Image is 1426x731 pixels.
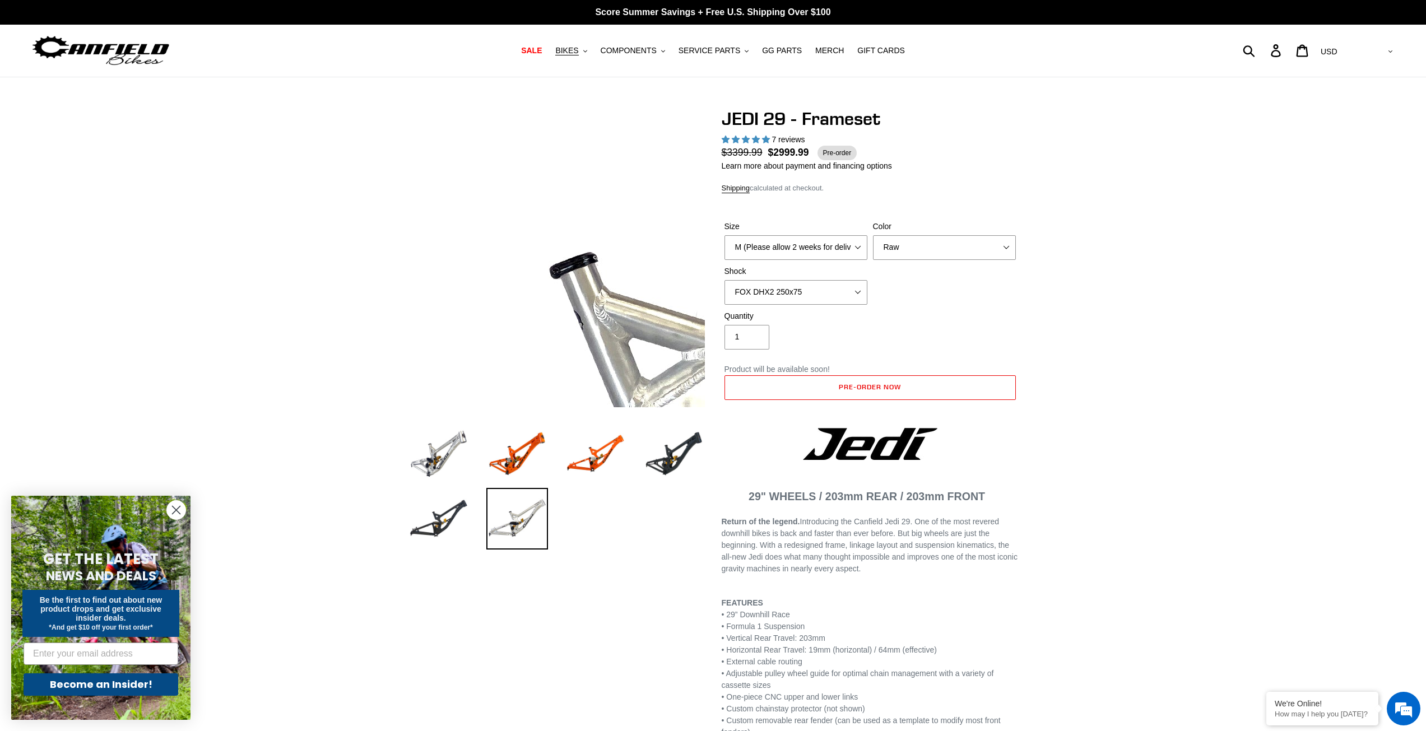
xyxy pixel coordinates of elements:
[722,692,858,701] span: • One-piece CNC upper and lower links
[722,634,937,654] span: • Vertical Rear Travel: 203mm • Horizontal Rear Travel: 19mm (horizontal) / 64mm (effective)
[762,46,802,55] span: GG PARTS
[24,673,178,696] button: Become an Insider!
[43,549,159,569] span: GET THE LATEST
[768,145,809,160] span: $2999.99
[724,310,867,322] label: Quantity
[852,43,911,58] a: GIFT CARDS
[595,43,671,58] button: COMPONENTS
[722,598,763,607] b: FEATURES
[184,6,211,32] div: Minimize live chat window
[408,488,470,550] img: Load image into Gallery viewer, JEDI 29 - Frameset
[555,46,578,55] span: BIKES
[772,135,805,144] span: 7 reviews
[839,383,900,391] span: Pre-order now
[40,595,162,622] span: Be the first to find out about new product drops and get exclusive insider deals.
[749,490,985,502] span: 29" WHEELS / 203mm REAR / 203mm FRONT
[486,423,548,485] img: Load image into Gallery viewer, JEDI 29 - Frameset
[521,46,542,55] span: SALE
[722,622,805,631] span: • Formula 1 Suspension
[31,33,171,68] img: Canfield Bikes
[65,141,155,254] span: We're online!
[724,221,867,232] label: Size
[722,669,994,690] span: • Adjustable pulley wheel guide for optimal chain management with a variety of cassette sizes
[722,704,865,713] span: • Custom chainstay protector (not shown)
[486,488,548,550] img: Load image into Gallery viewer, JEDI 29 - Frameset
[75,63,205,77] div: Chat with us now
[46,567,156,585] span: NEWS AND DEALS
[817,146,857,160] span: Pre-order
[724,375,1016,400] button: Add to cart
[6,306,213,345] textarea: Type your message and hit 'Enter'
[49,623,152,631] span: *And get $10 off your first order*
[722,161,892,170] a: Learn more about payment and financing options
[722,610,790,619] span: • 29” Downhill Race
[722,517,800,526] b: Return of the legend.
[679,46,740,55] span: SERVICE PARTS
[873,221,1016,232] label: Color
[722,135,772,144] span: 5.00 stars
[408,423,470,485] img: Load image into Gallery viewer, JEDI 29 - Frameset
[515,43,547,58] a: SALE
[12,62,29,78] div: Navigation go back
[36,56,64,84] img: d_696896380_company_1647369064580_696896380
[550,43,592,58] button: BIKES
[722,108,1019,129] h1: JEDI 29 - Frameset
[722,657,802,666] span: • External cable routing
[722,517,1018,573] span: Introducing the Canfield Jedi 29. One of the most revered downhill bikes is back and faster than ...
[1275,710,1370,718] p: How may I help you today?
[1249,38,1278,63] input: Search
[857,46,905,55] span: GIFT CARDS
[722,145,768,160] span: $3399.99
[815,46,844,55] span: MERCH
[673,43,754,58] button: SERVICE PARTS
[722,183,1019,194] div: calculated at checkout.
[810,43,849,58] a: MERCH
[1275,699,1370,708] div: We're Online!
[565,423,626,485] img: Load image into Gallery viewer, JEDI 29 - Frameset
[724,266,867,277] label: Shock
[601,46,657,55] span: COMPONENTS
[24,642,178,665] input: Enter your email address
[166,500,186,520] button: Close dialog
[724,364,1016,375] p: Product will be available soon!
[722,184,750,193] a: Shipping
[643,423,705,485] img: Load image into Gallery viewer, JEDI 29 - Frameset
[756,43,807,58] a: GG PARTS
